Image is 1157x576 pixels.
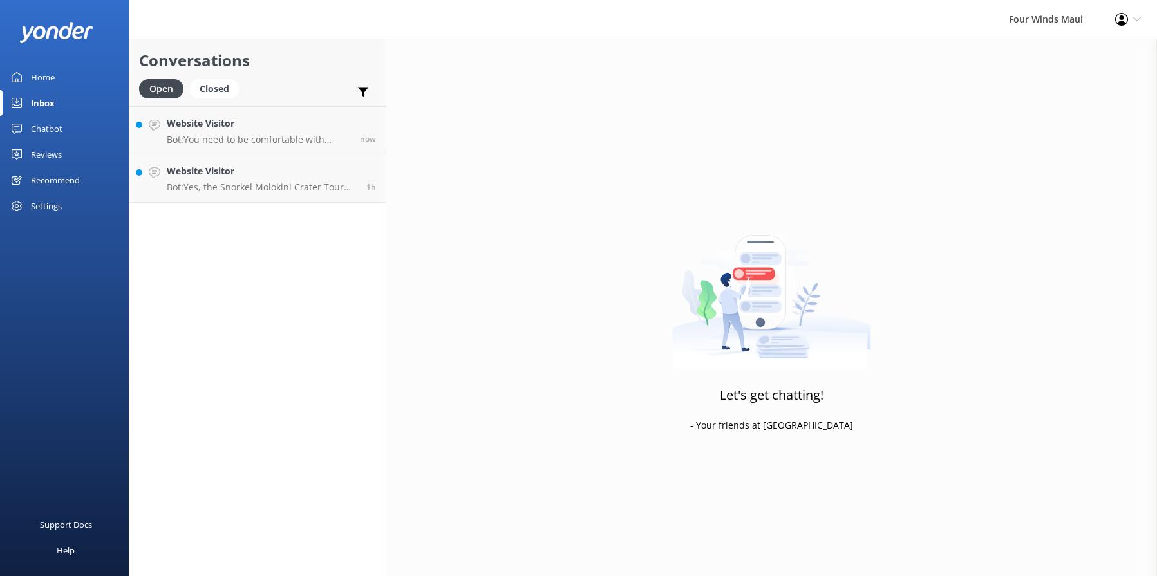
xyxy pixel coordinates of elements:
[167,116,350,131] h4: Website Visitor
[139,48,376,73] h2: Conversations
[40,512,92,537] div: Support Docs
[139,81,190,95] a: Open
[190,79,239,98] div: Closed
[19,22,93,43] img: yonder-white-logo.png
[57,537,75,563] div: Help
[366,181,376,192] span: Sep 25 2025 01:33pm (UTC -10:00) Pacific/Honolulu
[129,106,386,154] a: Website VisitorBot:You need to be comfortable with snorkeling and being in the water to have the ...
[167,164,357,178] h4: Website Visitor
[167,134,350,145] p: Bot: You need to be comfortable with snorkeling and being in the water to have the best possible ...
[31,116,62,142] div: Chatbot
[360,133,376,144] span: Sep 25 2025 02:46pm (UTC -10:00) Pacific/Honolulu
[190,81,245,95] a: Closed
[31,167,80,193] div: Recommend
[31,64,55,90] div: Home
[167,181,357,193] p: Bot: Yes, the Snorkel Molokini Crater Tour with Four Winds takes you to Molokini Crater, weather ...
[31,90,55,116] div: Inbox
[129,154,386,203] a: Website VisitorBot:Yes, the Snorkel Molokini Crater Tour with Four Winds takes you to Molokini Cr...
[31,142,62,167] div: Reviews
[672,208,871,369] img: artwork of a man stealing a conversation from at giant smartphone
[139,79,183,98] div: Open
[31,193,62,219] div: Settings
[690,418,853,432] p: - Your friends at [GEOGRAPHIC_DATA]
[720,385,823,405] h3: Let's get chatting!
